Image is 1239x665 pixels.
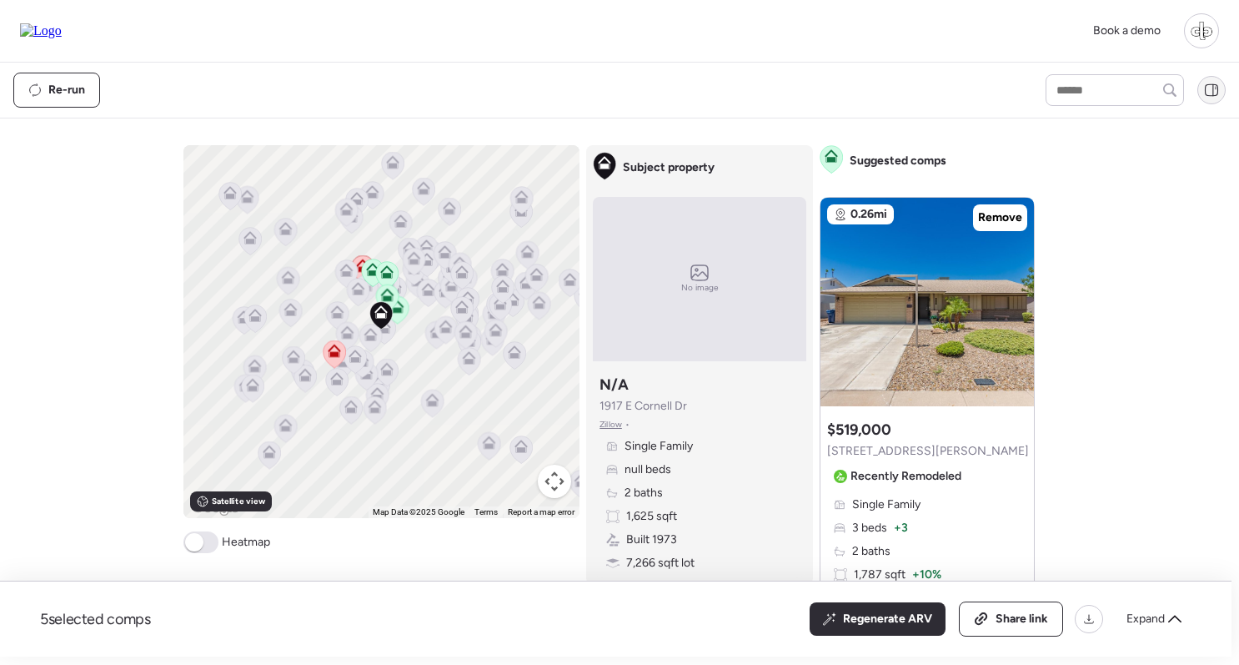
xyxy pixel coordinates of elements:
[850,468,961,485] span: Recently Remodeled
[20,23,62,38] img: Logo
[626,531,677,548] span: Built 1973
[474,507,498,516] a: Terms
[852,543,890,560] span: 2 baths
[373,507,464,516] span: Map Data ©2025 Google
[1126,611,1165,627] span: Expand
[626,508,677,525] span: 1,625 sqft
[188,496,243,518] img: Google
[850,206,887,223] span: 0.26mi
[625,485,663,501] span: 2 baths
[852,520,887,537] span: 3 beds
[978,209,1022,226] span: Remove
[212,495,265,508] span: Satellite view
[1093,23,1161,38] span: Book a demo
[538,465,571,498] button: Map camera controls
[625,418,630,431] span: •
[996,611,1048,627] span: Share link
[48,82,85,98] span: Re-run
[623,159,715,176] span: Subject property
[599,398,687,415] span: 1917 E Cornell Dr
[854,567,905,583] span: 1,787 sqft
[599,418,622,431] span: Zillow
[40,609,151,629] span: 5 selected comps
[625,461,671,478] span: null beds
[599,375,628,395] h3: N/A
[912,567,941,583] span: + 10%
[827,443,1029,460] span: [STREET_ADDRESS][PERSON_NAME]
[508,507,574,516] a: Report a map error
[626,555,695,572] span: 7,266 sqft lot
[681,281,718,295] span: No image
[894,520,908,537] span: + 3
[827,420,890,440] h3: $519,000
[188,496,243,518] a: Open this area in Google Maps (opens a new window)
[850,153,946,169] span: Suggested comps
[843,611,932,627] span: Regenerate ARV
[222,534,270,551] span: Heatmap
[852,496,920,513] span: Single Family
[625,438,693,455] span: Single Family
